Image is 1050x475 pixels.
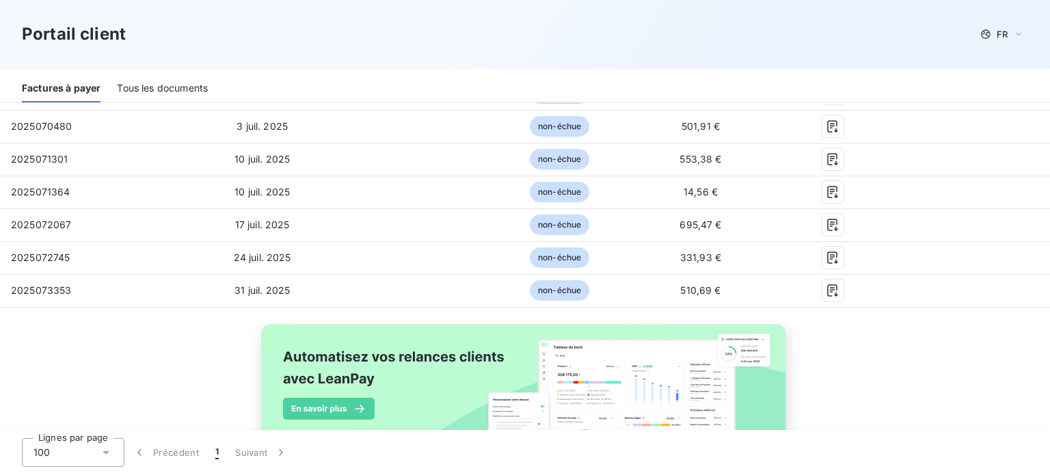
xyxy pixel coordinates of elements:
button: Suivant [227,438,296,467]
span: 3 juil. 2025 [237,120,288,132]
span: 2025070480 [11,120,72,132]
span: 2025071364 [11,186,70,198]
span: non-échue [530,182,589,202]
span: 100 [33,446,50,459]
h3: Portail client [22,22,126,46]
span: 10 juil. 2025 [234,153,290,165]
button: 1 [207,438,227,467]
button: Précédent [124,438,207,467]
span: 331,93 € [680,252,721,263]
div: Tous les documents [117,74,208,103]
span: non-échue [530,215,589,235]
span: 24 juil. 2025 [234,252,291,263]
span: 31 juil. 2025 [234,284,290,296]
span: 510,69 € [680,284,721,296]
span: 553,38 € [679,153,721,165]
span: non-échue [530,280,589,301]
span: 2025071301 [11,153,68,165]
span: non-échue [530,116,589,137]
span: 2025072745 [11,252,70,263]
div: Factures à payer [22,74,100,103]
span: 17 juil. 2025 [235,219,290,230]
span: FR [997,29,1008,40]
span: 501,91 € [682,120,720,132]
span: 2025073353 [11,284,72,296]
span: non-échue [530,247,589,268]
span: 10 juil. 2025 [234,186,290,198]
span: 2025072067 [11,219,72,230]
span: 1 [215,446,219,459]
span: non-échue [530,149,589,169]
span: 14,56 € [684,186,718,198]
span: 695,47 € [679,219,721,230]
